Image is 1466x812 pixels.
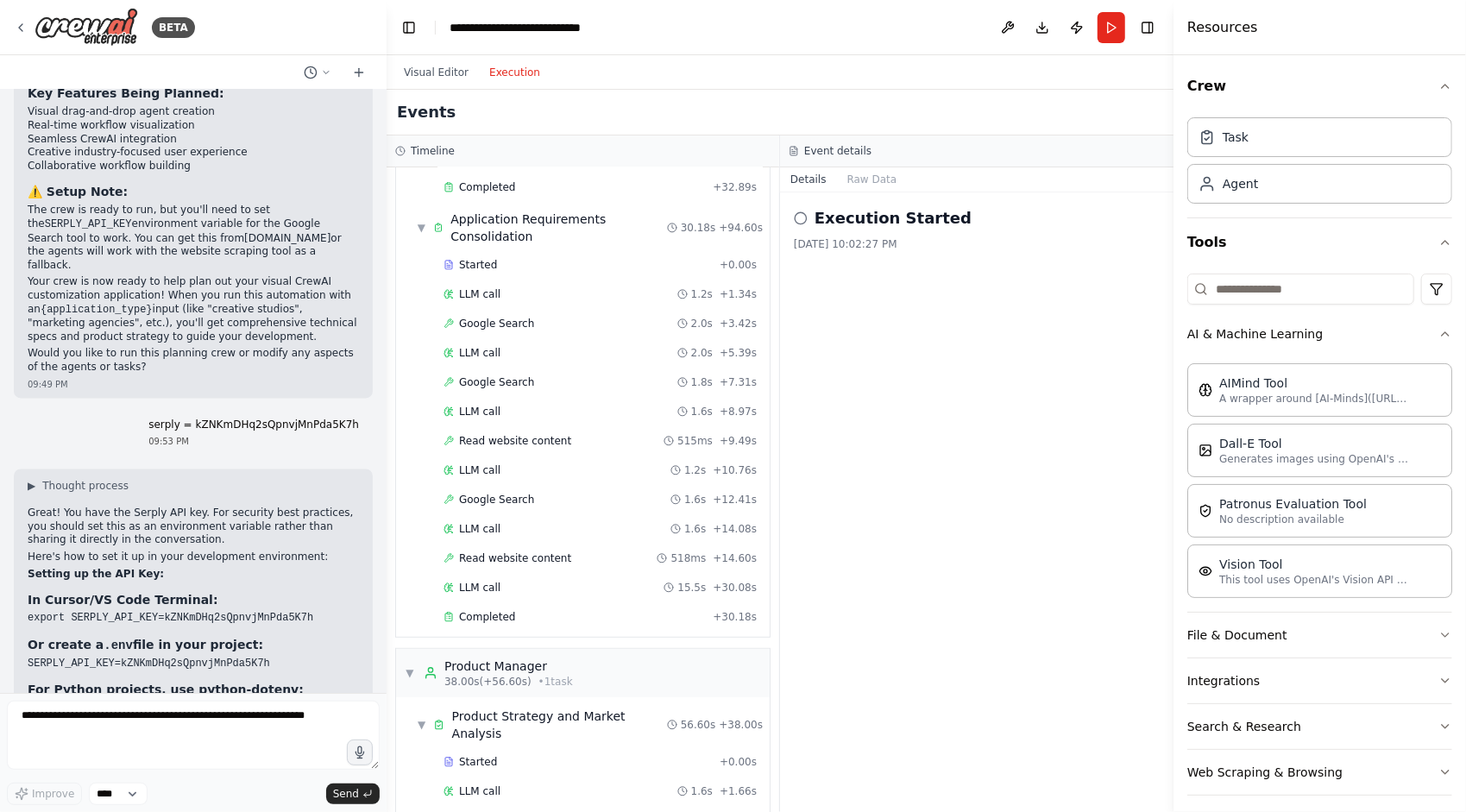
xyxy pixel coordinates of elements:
h3: Timeline [411,144,455,158]
span: + 30.18s [713,610,757,624]
code: SERPLY_API_KEY=kZNKmDHq2sQpnvjMnPda5K7h [28,658,270,670]
button: Search & Research [1187,704,1452,749]
span: 1.8s [691,375,713,389]
button: Integrations [1187,658,1452,703]
p: serply = kZNKmDHq2sQpnvjMnPda5K7h [148,419,359,432]
span: + 1.66s [720,784,757,798]
div: Agent [1223,175,1258,192]
span: + 10.76s [713,463,757,477]
div: BETA [152,17,195,38]
div: Tools [1187,267,1452,809]
span: 2.0s [691,317,713,330]
span: Completed [459,180,515,194]
button: Details [780,167,837,192]
span: + 0.00s [720,755,757,769]
span: LLM call [459,463,500,477]
strong: In Cursor/VS Code Terminal: [28,593,218,607]
button: Send [326,784,380,804]
span: 30.18s [681,221,716,235]
span: Google Search [459,317,534,330]
button: Crew [1187,62,1452,110]
button: Switch to previous chat [297,62,338,83]
strong: Setting up the API Key: [28,568,164,580]
strong: ⚠️ Setup Note: [28,185,128,198]
span: + 94.60s [719,221,763,235]
span: + 9.49s [720,434,757,448]
div: Product Strategy and Market Analysis [452,708,667,742]
span: + 12.41s [713,493,757,507]
span: Started [459,755,497,769]
div: Dall-E Tool [1219,435,1409,452]
button: AI & Machine Learning [1187,312,1452,356]
li: Real-time workflow visualization [28,119,359,133]
li: Visual drag-and-drop agent creation [28,105,359,119]
span: 1.6s [684,493,706,507]
h2: Events [397,100,456,124]
span: + 38.00s [719,718,763,732]
button: Raw Data [837,167,908,192]
div: [DATE] 10:02:27 PM [794,237,1160,251]
span: ▼ [417,221,426,235]
img: AIMindTool [1199,383,1212,397]
span: • 1 task [538,675,573,689]
span: + 32.89s [713,180,757,194]
span: + 14.08s [713,522,757,536]
span: 15.5s [677,581,706,595]
span: 518ms [670,551,706,565]
span: + 5.39s [720,346,757,360]
button: Visual Editor [393,62,479,83]
img: Logo [35,8,138,47]
h4: Resources [1187,17,1258,38]
div: 09:53 PM [148,435,359,448]
span: Thought process [42,479,129,493]
span: 1.6s [691,784,713,798]
button: Execution [479,62,551,83]
span: Improve [32,787,74,801]
span: LLM call [459,581,500,595]
code: .env [104,639,133,652]
li: Seamless CrewAI integration [28,133,359,147]
span: ▶ [28,479,35,493]
button: Hide right sidebar [1136,16,1160,40]
img: PatronusEvalTool [1199,504,1212,518]
p: A wrapper around [AI-Minds]([URL][DOMAIN_NAME]). Useful for when you need answers to questions fr... [1219,392,1409,406]
span: Google Search [459,493,534,507]
span: LLM call [459,287,500,301]
div: Crew [1187,110,1452,217]
span: Read website content [459,551,571,565]
p: The crew is ready to run, but you'll need to set the environment variable for the Google Search t... [28,204,359,272]
div: Task [1223,129,1249,146]
span: + 3.42s [720,317,757,330]
button: ▶Thought process [28,479,129,493]
span: 1.2s [684,463,706,477]
code: {application_type} [41,304,153,316]
span: Send [333,787,359,801]
p: Your crew is now ready to help plan out your visual CrewAI customization application! When you ru... [28,275,359,343]
p: No description available [1219,513,1367,526]
span: LLM call [459,522,500,536]
p: Great! You have the Serply API key. For security best practices, you should set this as an enviro... [28,507,359,547]
span: ▼ [417,718,426,732]
span: 2.0s [691,346,713,360]
span: 1.2s [691,287,713,301]
button: Click to speak your automation idea [347,740,373,765]
div: Patronus Evaluation Tool [1219,495,1367,513]
div: AI & Machine Learning [1187,356,1452,612]
span: + 7.31s [720,375,757,389]
a: [DOMAIN_NAME] [244,232,330,244]
span: 1.6s [691,405,713,419]
div: Vision Tool [1219,556,1409,573]
p: Here's how to set it up in your development environment: [28,551,359,564]
span: + 0.00s [720,258,757,272]
span: LLM call [459,784,500,798]
span: + 30.08s [713,581,757,595]
img: DallETool [1199,444,1212,457]
span: LLM call [459,346,500,360]
li: Collaborative workflow building [28,160,359,173]
span: + 1.34s [720,287,757,301]
code: export SERPLY_API_KEY=kZNKmDHq2sQpnvjMnPda5K7h [28,612,313,624]
strong: Key Features Being Planned: [28,86,224,100]
li: Creative industry-focused user experience [28,146,359,160]
strong: For Python projects, use python-dotenv: [28,683,304,696]
button: Start a new chat [345,62,373,83]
